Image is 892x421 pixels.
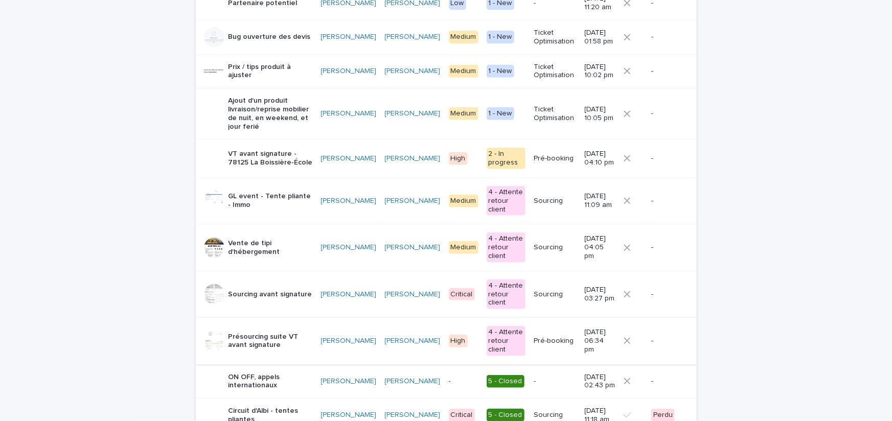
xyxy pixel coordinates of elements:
p: Présourcing suite VT avant signature [228,333,313,350]
a: [PERSON_NAME] [385,337,441,345]
a: [PERSON_NAME] [321,109,377,118]
div: 2 - In progress [487,148,525,169]
div: 4 - Attente retour client [487,279,525,309]
div: 5 - Closed [487,375,524,388]
a: [PERSON_NAME] [321,337,377,345]
div: Medium [449,195,478,207]
div: 1 - New [487,31,514,43]
a: [PERSON_NAME] [321,290,377,299]
tr: Ajout d'un produit livraison/reprise mobilier de nuit, en weekend, et jour ferié[PERSON_NAME] [PE... [196,88,697,139]
a: [PERSON_NAME] [385,197,441,205]
p: - [449,377,478,386]
tr: Vente de tipi d'hébergement[PERSON_NAME] [PERSON_NAME] Medium4 - Attente retour clientSourcing[DA... [196,224,697,271]
a: [PERSON_NAME] [321,67,377,76]
tr: GL event - Tente pliante - Immo[PERSON_NAME] [PERSON_NAME] Medium4 - Attente retour clientSourcin... [196,177,697,224]
a: [PERSON_NAME] [385,243,441,252]
p: Pré-booking [534,154,577,163]
p: [DATE] 10:05 pm [585,105,615,123]
p: Sourcing [534,290,577,299]
p: [DATE] 02:43 pm [585,373,615,390]
p: Pré-booking [534,337,577,345]
a: [PERSON_NAME] [321,154,377,163]
a: [PERSON_NAME] [385,67,441,76]
div: Medium [449,65,478,78]
a: [PERSON_NAME] [321,197,377,205]
p: Sourcing [534,411,577,419]
a: [PERSON_NAME] [385,290,441,299]
p: [DATE] 11:09 am [585,192,615,209]
p: - [651,154,680,163]
p: [DATE] 06:34 pm [585,328,615,354]
p: [DATE] 04:10 pm [585,150,615,167]
a: [PERSON_NAME] [321,411,377,419]
p: - [534,377,577,386]
p: ON OFF, appels internationaux [228,373,313,390]
div: 4 - Attente retour client [487,326,525,356]
p: - [651,337,680,345]
div: High [449,335,468,347]
a: [PERSON_NAME] [385,154,441,163]
p: Ajout d'un produit livraison/reprise mobilier de nuit, en weekend, et jour ferié [228,97,313,131]
p: [DATE] 10:02 pm [585,63,615,80]
a: [PERSON_NAME] [321,243,377,252]
p: Sourcing [534,197,577,205]
div: Medium [449,31,478,43]
tr: Bug ouverture des devis[PERSON_NAME] [PERSON_NAME] Medium1 - NewTicket Optimisation[DATE] 01:58 pm- [196,20,697,54]
p: - [651,290,680,299]
p: Bug ouverture des devis [228,33,311,41]
p: Ticket Optimisation [534,105,577,123]
p: Vente de tipi d'hébergement [228,239,313,256]
div: Medium [449,241,478,254]
p: - [651,109,680,118]
p: - [651,67,680,76]
a: [PERSON_NAME] [385,109,441,118]
p: Ticket Optimisation [534,29,577,46]
a: [PERSON_NAME] [385,377,441,386]
a: [PERSON_NAME] [385,33,441,41]
div: 4 - Attente retour client [487,186,525,216]
p: [DATE] 04:05 pm [585,235,615,260]
p: Ticket Optimisation [534,63,577,80]
a: [PERSON_NAME] [321,33,377,41]
p: - [651,377,680,386]
div: Medium [449,107,478,120]
p: - [651,197,680,205]
tr: Sourcing avant signature[PERSON_NAME] [PERSON_NAME] Critical4 - Attente retour clientSourcing[DAT... [196,271,697,317]
p: [DATE] 03:27 pm [585,286,615,303]
p: - [651,243,680,252]
p: [DATE] 01:58 pm [585,29,615,46]
tr: VT avant signature - 78125 La Boissière-École[PERSON_NAME] [PERSON_NAME] High2 - In progressPré-b... [196,139,697,178]
div: 4 - Attente retour client [487,232,525,262]
p: Sourcing avant signature [228,290,312,299]
a: [PERSON_NAME] [321,377,377,386]
p: Prix / tips produit à ajuster [228,63,313,80]
div: Critical [449,288,475,301]
div: High [449,152,468,165]
div: 1 - New [487,107,514,120]
p: Sourcing [534,243,577,252]
tr: Présourcing suite VT avant signature[PERSON_NAME] [PERSON_NAME] High4 - Attente retour clientPré-... [196,318,697,364]
div: 1 - New [487,65,514,78]
p: - [651,33,680,41]
a: [PERSON_NAME] [385,411,441,419]
tr: ON OFF, appels internationaux[PERSON_NAME] [PERSON_NAME] -5 - Closed-[DATE] 02:43 pm- [196,364,697,399]
tr: Prix / tips produit à ajuster[PERSON_NAME] [PERSON_NAME] Medium1 - NewTicket Optimisation[DATE] 1... [196,54,697,88]
p: GL event - Tente pliante - Immo [228,192,313,209]
p: VT avant signature - 78125 La Boissière-École [228,150,313,167]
